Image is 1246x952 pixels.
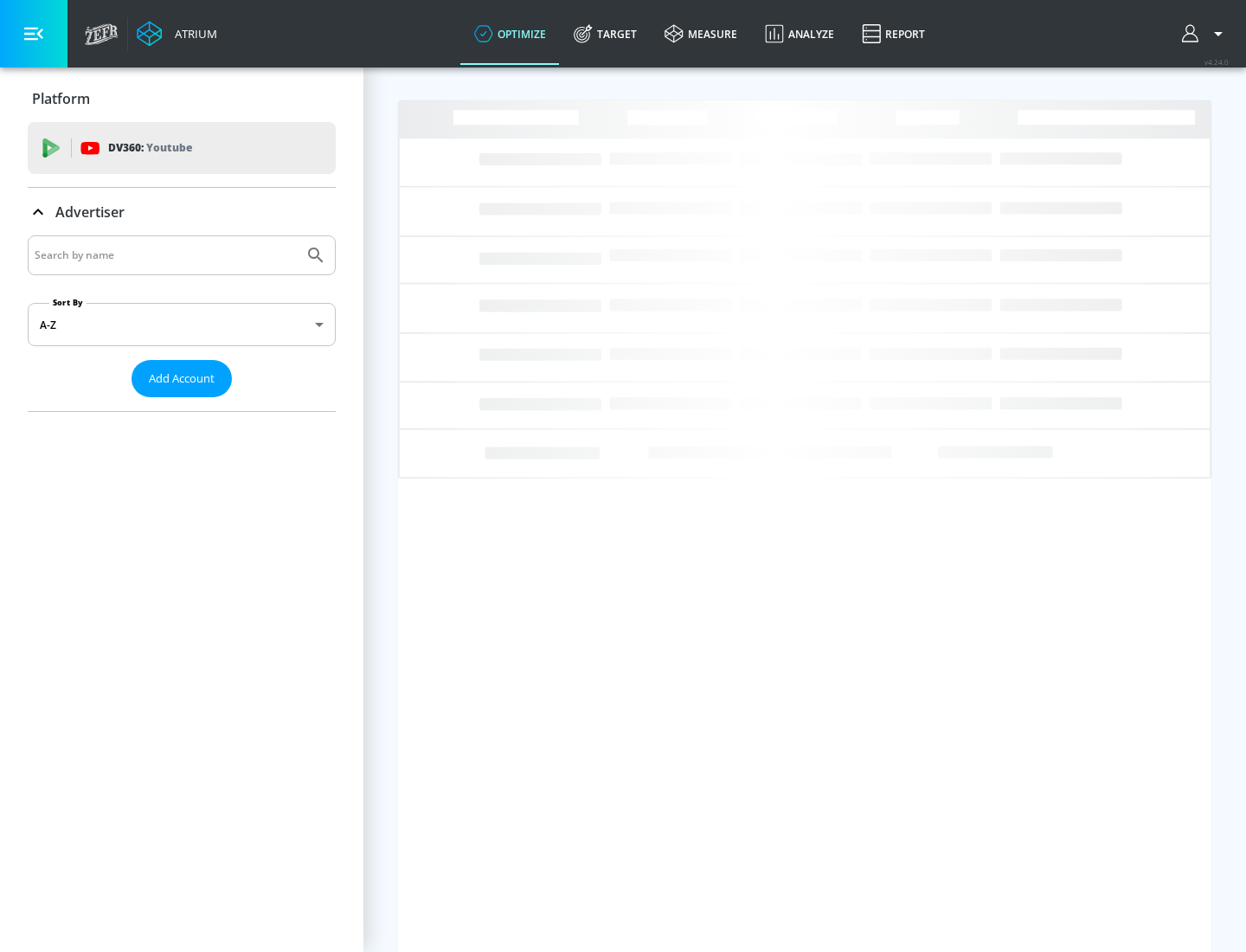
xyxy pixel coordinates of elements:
[28,188,336,236] div: Advertiser
[28,303,336,346] div: A-Z
[149,369,215,389] span: Add Account
[460,3,560,65] a: optimize
[137,21,217,47] a: Atrium
[560,3,651,65] a: Target
[28,235,336,411] div: Advertiser
[28,74,336,123] div: Platform
[55,203,125,222] p: Advertiser
[35,244,297,267] input: Search by name
[28,122,336,174] div: DV360: Youtube
[49,297,87,308] label: Sort By
[751,3,848,65] a: Analyze
[168,26,217,42] div: Atrium
[651,3,751,65] a: measure
[146,138,192,157] p: Youtube
[32,89,90,108] p: Platform
[1204,57,1229,67] span: v 4.24.0
[132,360,232,397] button: Add Account
[108,138,192,158] p: DV360:
[28,397,336,411] nav: list of Advertiser
[848,3,939,65] a: Report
